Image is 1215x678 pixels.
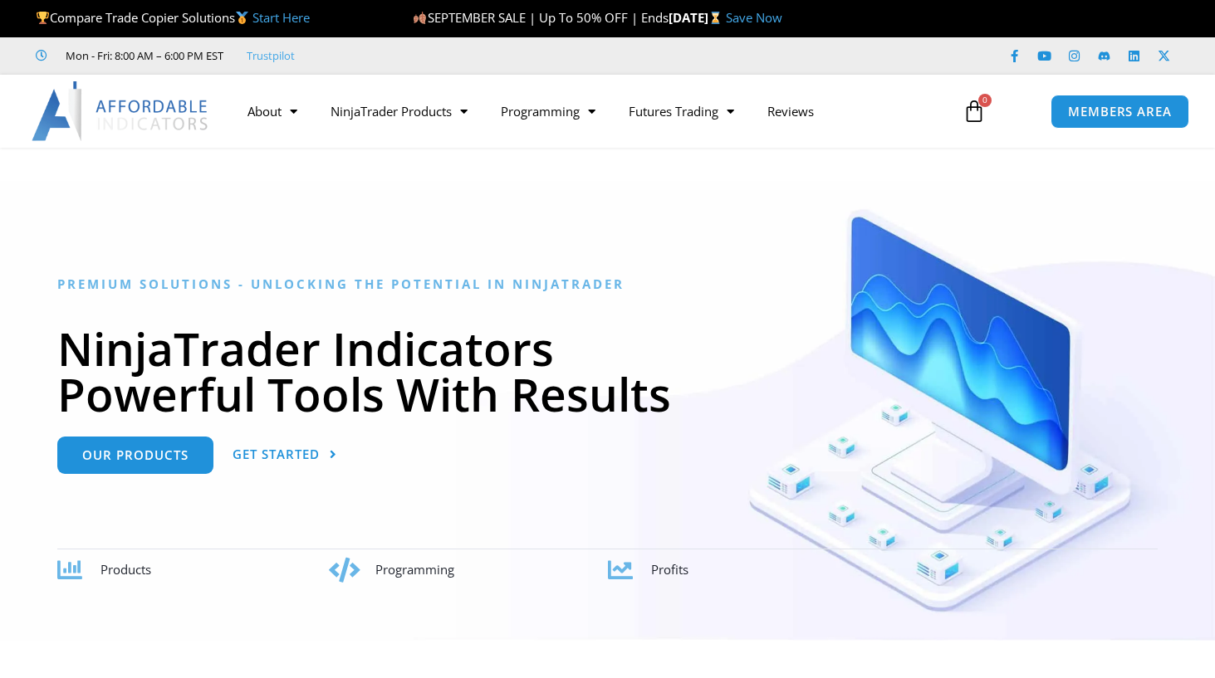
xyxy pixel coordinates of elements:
[669,9,726,26] strong: [DATE]
[82,449,189,461] span: Our Products
[247,46,295,66] a: Trustpilot
[233,437,337,474] a: Get Started
[612,92,751,130] a: Futures Trading
[651,561,688,578] span: Profits
[57,325,1158,417] h1: NinjaTrader Indicators Powerful Tools With Results
[1051,95,1189,129] a: MEMBERS AREA
[252,9,310,26] a: Start Here
[37,12,49,24] img: 🏆
[57,276,1158,292] h6: Premium Solutions - Unlocking the Potential in NinjaTrader
[233,448,320,461] span: Get Started
[61,46,223,66] span: Mon - Fri: 8:00 AM – 6:00 PM EST
[484,92,612,130] a: Programming
[938,87,1011,135] a: 0
[709,12,722,24] img: ⌛
[751,92,830,130] a: Reviews
[726,9,782,26] a: Save Now
[231,92,314,130] a: About
[1068,105,1172,118] span: MEMBERS AREA
[375,561,454,578] span: Programming
[231,92,948,130] nav: Menu
[414,12,426,24] img: 🍂
[57,437,213,474] a: Our Products
[314,92,484,130] a: NinjaTrader Products
[978,94,992,107] span: 0
[100,561,151,578] span: Products
[413,9,668,26] span: SEPTEMBER SALE | Up To 50% OFF | Ends
[236,12,248,24] img: 🥇
[32,81,210,141] img: LogoAI | Affordable Indicators – NinjaTrader
[36,9,310,26] span: Compare Trade Copier Solutions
